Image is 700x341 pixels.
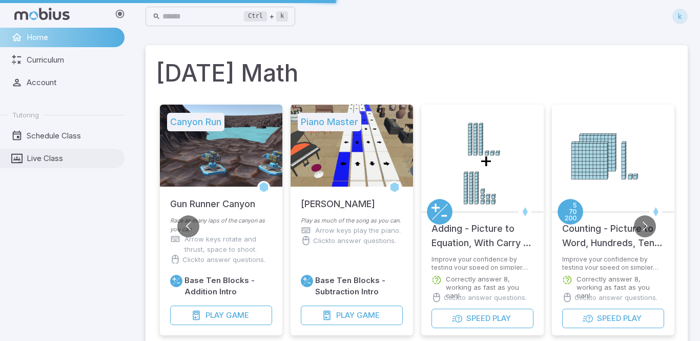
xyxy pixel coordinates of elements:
[27,54,117,66] span: Curriculum
[167,113,224,131] h5: Canyon Run
[244,11,267,22] kbd: Ctrl
[315,275,403,297] h6: Base Ten Blocks - Subtraction Intro
[27,77,117,88] span: Account
[562,211,664,250] h5: Counting - Picture to Word, Hundreds, Tens and Ones
[170,187,255,211] h5: Gun Runner Canyon
[177,215,199,237] button: Go to previous slide
[156,55,677,90] h1: [DATE] Math
[301,216,403,225] p: Play as much of the song as you can.
[444,292,527,303] p: Click to answer questions.
[27,32,117,43] span: Home
[226,310,249,321] span: Game
[479,147,492,172] text: +
[634,215,656,237] button: Go to next slide
[562,255,664,270] p: Improve your confidence by testing your speed on simpler questions.
[170,216,272,234] p: Race as many laps of the canyon as you can
[431,211,533,250] h5: Adding - Picture to Equation, With Carry - Tens and Ones
[184,234,272,254] p: Arrow keys rotate and thrust, space to shoot.
[27,130,117,142] span: Schedule Class
[623,313,642,324] span: Play
[170,306,272,325] button: PlayGame
[558,199,583,225] a: Place Value
[276,11,288,22] kbd: k
[301,306,403,325] button: PlayGame
[182,254,265,265] p: Click to answer questions.
[446,275,533,299] p: Correctly answer 8, working as fast as you can!
[672,9,688,24] div: k
[597,313,621,324] span: Speed
[466,313,490,324] span: Speed
[301,187,375,211] h5: [PERSON_NAME]
[301,275,313,287] a: Addition and Subtraction
[431,309,533,328] button: SpeedPlay
[244,10,288,23] div: +
[492,313,511,324] span: Play
[298,113,361,131] h5: Piano Master
[313,235,396,246] p: Click to answer questions.
[12,110,39,119] span: Tutoring
[562,309,664,328] button: SpeedPlay
[336,310,355,321] span: Play
[315,225,401,235] p: Arrow keys play the piano.
[184,275,272,297] h6: Base Ten Blocks - Addition Intro
[577,275,664,299] p: Correctly answer 8, working as fast as you can!
[27,153,117,164] span: Live Class
[431,255,533,270] p: Improve your confidence by testing your speed on simpler questions.
[357,310,380,321] span: Game
[574,292,657,303] p: Click to answer questions.
[205,310,224,321] span: Play
[427,199,452,225] a: Addition and Subtraction
[170,275,182,287] a: Addition and Subtraction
